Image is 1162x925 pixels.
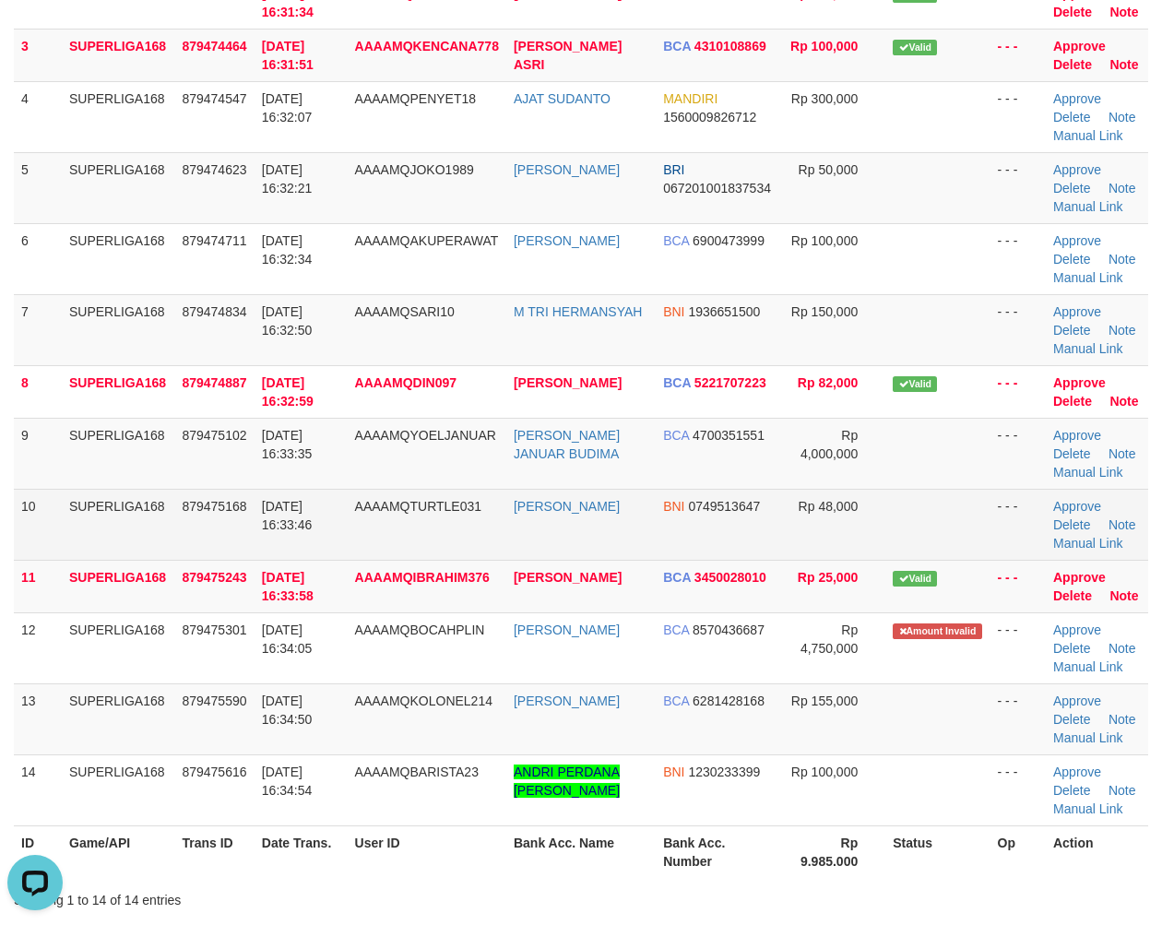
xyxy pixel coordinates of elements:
[790,39,858,53] span: Rp 100,000
[791,304,858,319] span: Rp 150,000
[1109,588,1138,603] a: Note
[1053,5,1092,19] a: Delete
[663,110,756,125] span: Copy 1560009826712 to clipboard
[1109,181,1136,196] a: Note
[182,499,246,514] span: 879475168
[885,825,990,878] th: Status
[355,91,477,106] span: AAAAMQPENYET18
[262,765,313,798] span: [DATE] 16:34:54
[1053,641,1090,656] a: Delete
[262,233,313,267] span: [DATE] 16:32:34
[62,560,174,612] td: SUPERLIGA168
[348,825,506,878] th: User ID
[355,570,490,585] span: AAAAMQIBRAHIM376
[262,499,313,532] span: [DATE] 16:33:46
[800,428,858,461] span: Rp 4,000,000
[1109,57,1138,72] a: Note
[694,39,766,53] span: Copy 4310108869 to clipboard
[663,304,684,319] span: BNI
[62,365,174,418] td: SUPERLIGA168
[182,428,246,443] span: 879475102
[1053,39,1106,53] a: Approve
[182,162,246,177] span: 879474623
[355,765,479,779] span: AAAAMQBARISTA23
[688,304,760,319] span: Copy 1936651500 to clipboard
[14,81,62,152] td: 4
[1053,765,1101,779] a: Approve
[1053,304,1101,319] a: Approve
[62,754,174,825] td: SUPERLIGA168
[14,825,62,878] th: ID
[1053,588,1092,603] a: Delete
[893,376,937,392] span: Valid transaction
[693,623,765,637] span: Copy 8570436687 to clipboard
[1109,517,1136,532] a: Note
[255,825,348,878] th: Date Trans.
[62,683,174,754] td: SUPERLIGA168
[1053,659,1123,674] a: Manual Link
[663,375,691,390] span: BCA
[990,754,1046,825] td: - - -
[990,612,1046,683] td: - - -
[893,623,981,639] span: Amount is not matched
[1053,199,1123,214] a: Manual Link
[62,294,174,365] td: SUPERLIGA168
[1109,446,1136,461] a: Note
[1053,110,1090,125] a: Delete
[62,489,174,560] td: SUPERLIGA168
[514,91,611,106] a: AJAT SUDANTO
[1109,252,1136,267] a: Note
[182,91,246,106] span: 879474547
[355,694,492,708] span: AAAAMQKOLONEL214
[1053,233,1101,248] a: Approve
[262,623,313,656] span: [DATE] 16:34:05
[62,152,174,223] td: SUPERLIGA168
[262,91,313,125] span: [DATE] 16:32:07
[1053,694,1101,708] a: Approve
[893,571,937,587] span: Valid transaction
[514,623,620,637] a: [PERSON_NAME]
[693,233,765,248] span: Copy 6900473999 to clipboard
[514,375,622,390] a: [PERSON_NAME]
[1109,712,1136,727] a: Note
[514,428,620,461] a: [PERSON_NAME] JANUAR BUDIMA
[506,825,656,878] th: Bank Acc. Name
[262,428,313,461] span: [DATE] 16:33:35
[791,694,858,708] span: Rp 155,000
[1053,517,1090,532] a: Delete
[1053,570,1106,585] a: Approve
[656,825,781,878] th: Bank Acc. Number
[694,375,766,390] span: Copy 5221707223 to clipboard
[355,233,499,248] span: AAAAMQAKUPERAWAT
[514,304,643,319] a: M TRI HERMANSYAH
[514,570,622,585] a: [PERSON_NAME]
[182,765,246,779] span: 879475616
[990,223,1046,294] td: - - -
[990,560,1046,612] td: - - -
[182,304,246,319] span: 879474834
[1053,712,1090,727] a: Delete
[1053,465,1123,480] a: Manual Link
[990,683,1046,754] td: - - -
[990,29,1046,81] td: - - -
[14,223,62,294] td: 6
[14,560,62,612] td: 11
[262,570,314,603] span: [DATE] 16:33:58
[355,304,455,319] span: AAAAMQSARI10
[1053,128,1123,143] a: Manual Link
[1053,499,1101,514] a: Approve
[663,233,689,248] span: BCA
[800,623,858,656] span: Rp 4,750,000
[688,765,760,779] span: Copy 1230233399 to clipboard
[990,825,1046,878] th: Op
[1053,446,1090,461] a: Delete
[990,418,1046,489] td: - - -
[798,375,858,390] span: Rp 82,000
[14,418,62,489] td: 9
[14,883,470,909] div: Showing 1 to 14 of 14 entries
[14,489,62,560] td: 10
[791,765,858,779] span: Rp 100,000
[663,39,691,53] span: BCA
[663,162,684,177] span: BRI
[1053,270,1123,285] a: Manual Link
